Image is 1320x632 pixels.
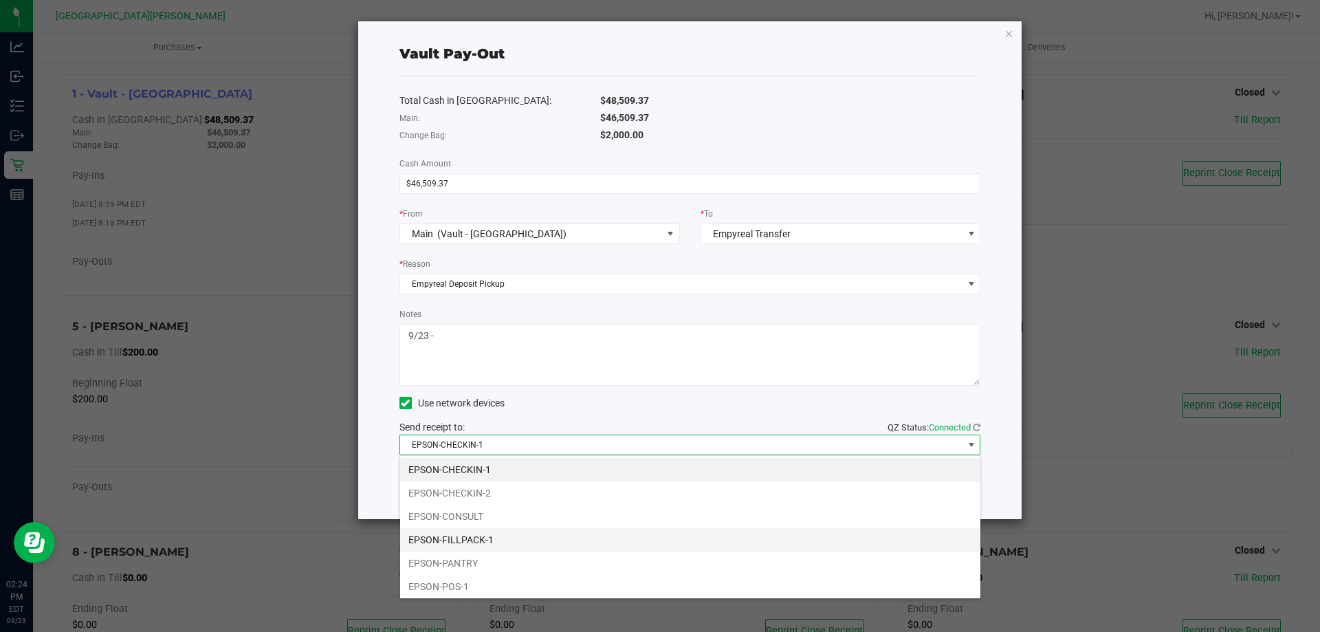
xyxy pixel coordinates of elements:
label: From [399,208,423,220]
li: EPSON-CHECKIN-1 [400,458,980,481]
span: Cash Amount [399,159,451,168]
span: Main: [399,113,420,123]
label: Reason [399,258,430,270]
div: Vault Pay-Out [399,43,505,64]
li: EPSON-POS-1 [400,575,980,598]
label: Notes [399,308,421,320]
li: EPSON-FILLPACK-1 [400,528,980,552]
span: Empyreal Deposit Pickup [400,274,963,294]
span: Main [412,228,433,239]
span: Change Bag: [399,131,447,140]
span: (Vault - [GEOGRAPHIC_DATA]) [437,228,566,239]
span: Empyreal Transfer [713,228,791,239]
li: EPSON-CONSULT [400,505,980,528]
span: Send receipt to: [399,422,465,433]
span: Connected [929,422,971,433]
label: Use network devices [399,396,505,411]
span: QZ Status: [888,422,980,433]
span: $2,000.00 [600,129,643,140]
span: Total Cash in [GEOGRAPHIC_DATA]: [399,95,551,106]
span: EPSON-CHECKIN-1 [400,435,963,455]
label: To [701,208,713,220]
span: $46,509.37 [600,112,649,123]
li: EPSON-PANTRY [400,552,980,575]
li: EPSON-CHECKIN-2 [400,481,980,505]
span: $48,509.37 [600,95,649,106]
iframe: Resource center [14,522,55,563]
